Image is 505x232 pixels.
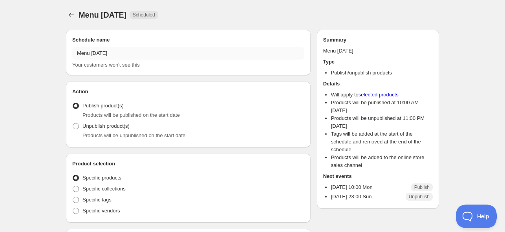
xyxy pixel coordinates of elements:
[323,80,433,88] h2: Details
[133,12,155,18] span: Scheduled
[331,69,433,77] li: Publish/unpublish products
[331,99,433,114] li: Products will be published at 10:00 AM [DATE]
[331,114,433,130] li: Products will be unpublished at 11:00 PM [DATE]
[323,172,433,180] h2: Next events
[323,47,433,55] p: Menu [DATE]
[414,184,430,190] span: Publish
[331,130,433,154] li: Tags will be added at the start of the schedule and removed at the end of the schedule
[82,112,180,118] span: Products will be published on the start date
[323,36,433,44] h2: Summary
[82,103,124,109] span: Publish product(s)
[82,197,112,203] span: Specific tags
[331,183,373,191] p: [DATE] 10:00 Mon
[72,36,304,44] h2: Schedule name
[66,9,77,20] button: Schedules
[82,208,120,214] span: Specific vendors
[323,58,433,66] h2: Type
[72,62,140,68] span: Your customers won't see this
[331,91,433,99] li: Will apply to
[82,175,121,181] span: Specific products
[409,194,430,200] span: Unpublish
[82,132,185,138] span: Products will be unpublished on the start date
[72,88,304,96] h2: Action
[82,123,130,129] span: Unpublish product(s)
[359,92,399,98] a: selected products
[456,205,497,228] iframe: Toggle Customer Support
[331,193,372,201] p: [DATE] 23:00 Sun
[331,154,433,169] li: Products will be added to the online store sales channel
[79,11,126,19] span: Menu [DATE]
[82,186,126,192] span: Specific collections
[72,160,304,168] h2: Product selection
